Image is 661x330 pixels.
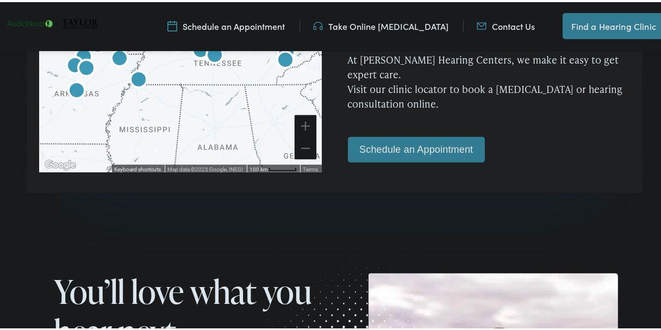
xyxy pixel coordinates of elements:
[477,18,535,30] a: Contact Us
[263,271,311,307] span: you
[190,271,257,307] span: what
[348,41,629,117] p: At [PERSON_NAME] Hearing Centers, we make it easy to get expert care. Visit our clinic locator to...
[250,164,269,170] span: 100 km
[303,164,319,170] a: Terms (opens in new tab)
[131,271,184,307] span: love
[54,271,124,307] span: You’ll
[115,164,161,171] button: Keyboard shortcuts
[348,135,485,160] a: Schedule an Appointment
[64,77,90,103] div: AudioNova
[167,18,285,30] a: Schedule an Appointment
[272,46,298,72] div: Taylor Hearing Centers by AudioNova
[313,18,323,30] img: utility icon
[62,52,88,78] div: AudioNova
[168,164,244,170] span: Map data ©2025 Google, INEGI
[247,163,300,170] button: Map Scale: 100 km per 48 pixels
[188,36,214,63] div: AudioNova
[167,18,177,30] img: utility icon
[295,113,316,135] button: Zoom in
[42,156,78,170] a: Open this area in Google Maps (opens a new window)
[73,54,99,80] div: AudioNova
[313,18,448,30] a: Take Online [MEDICAL_DATA]
[295,135,316,157] button: Zoom out
[164,30,190,56] div: AudioNova
[126,66,152,92] div: AudioNova
[477,18,487,30] img: utility icon
[107,45,133,71] div: AudioNova
[202,41,228,67] div: AudioNova
[42,156,78,170] img: Google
